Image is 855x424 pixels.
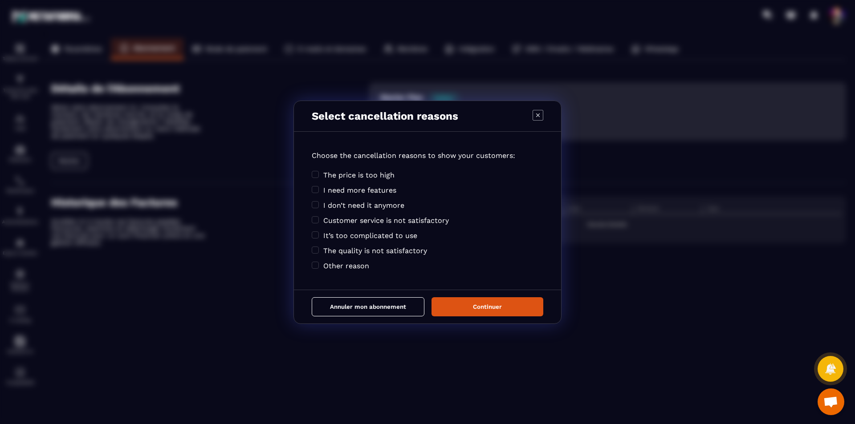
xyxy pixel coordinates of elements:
[323,216,449,225] span: Customer service is not satisfactory
[312,151,543,160] p: Choose the cancellation reasons to show your customers:
[312,110,458,122] p: Select cancellation reasons
[323,201,404,210] span: I don’t need it anymore
[818,388,844,415] div: Ouvrir le chat
[312,297,424,316] button: Annuler mon abonnement
[432,297,543,316] button: Continuer
[323,171,395,179] span: The price is too high
[323,246,427,255] span: The quality is not satisfactory
[323,231,417,240] span: It’s too complicated to use
[323,262,369,270] span: Other reason
[323,186,396,194] span: I need more features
